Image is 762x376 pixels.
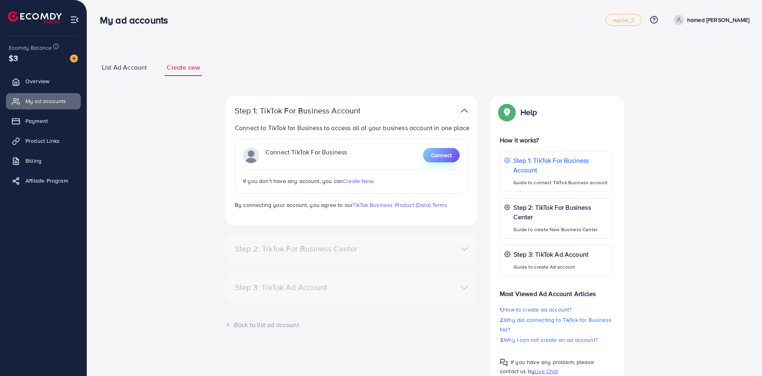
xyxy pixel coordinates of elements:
p: Help [520,107,537,117]
span: Ecomdy Balance [9,44,52,52]
a: Billing [6,153,81,169]
span: If you have any problem, please contact us by [500,358,594,375]
img: menu [70,15,79,24]
iframe: Chat [728,340,756,370]
a: Payment [6,113,81,129]
span: Overview [25,77,49,85]
p: Guide to create Ad account [514,262,589,272]
p: 1. [500,305,613,314]
span: Connect [431,151,452,159]
img: TikTok partner [243,147,259,163]
img: Popup guide [500,105,514,119]
p: Most Viewed Ad Account Articles [500,282,613,298]
span: $3 [9,52,18,64]
img: logo [8,11,62,23]
span: Product Links [25,137,60,145]
span: Affiliate Program [25,177,68,185]
button: Connect [423,148,460,162]
span: Billing [25,157,41,165]
p: 2. [500,315,613,334]
span: regular_2 [612,18,635,23]
span: Payment [25,117,48,125]
span: Why did connecting to TikTok for Business fail? [500,316,612,333]
a: regular_2 [606,14,641,26]
p: Step 2: TikTok For Business Center [513,203,608,222]
p: 3. [500,335,613,345]
a: TikTok Business Product (Data) Terms [353,201,447,209]
h3: My ad accounts [100,14,174,26]
span: My ad accounts [25,97,66,105]
span: Why I can not create an ad account? [504,336,598,344]
a: hamed [PERSON_NAME] [670,15,749,25]
img: Popup guide [500,358,508,366]
p: Step 1: TikTok For Business Account [513,156,608,175]
a: Product Links [6,133,81,149]
span: How to create ad account? [503,306,571,314]
a: Overview [6,73,81,89]
p: hamed [PERSON_NAME] [687,15,749,25]
p: Guide to create New Business Center [513,225,608,234]
p: How it works? [500,135,613,145]
p: Connect to TikTok for Business to access all of your business account in one place [235,123,471,132]
span: Create new [167,63,200,72]
img: TikTok partner [461,105,468,117]
span: If you don't have any account, you can [243,177,343,185]
a: My ad accounts [6,93,81,109]
p: Step 1: TikTok For Business Account [235,106,386,115]
p: By connecting your account, you agree to our [235,200,468,210]
p: Connect TikTok For Business [265,147,347,163]
p: Step 3: TikTok Ad Account [514,249,589,259]
p: Guide to connect TikTok Business account [513,178,608,187]
img: image [70,55,78,62]
span: Live Chat [534,367,558,375]
div: Back to list ad account [225,320,477,329]
span: Create New. [343,177,374,185]
span: List Ad Account [102,63,147,72]
a: Affiliate Program [6,173,81,189]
